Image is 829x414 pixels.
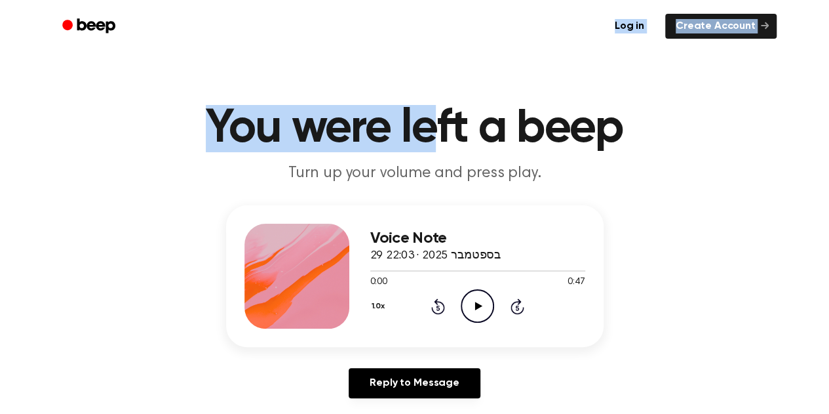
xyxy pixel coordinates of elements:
span: 0:47 [568,276,585,289]
a: Log in [602,11,657,41]
h1: You were left a beep [79,105,750,152]
span: 0:00 [370,276,387,289]
a: Reply to Message [349,368,480,398]
h3: Voice Note [370,230,585,247]
span: 29 בספטמבר 2025 · 22:03 [370,250,501,262]
a: Beep [53,14,127,39]
a: Create Account [665,14,777,39]
p: Turn up your volume and press play. [163,163,666,184]
button: 1.0x [370,295,390,318]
